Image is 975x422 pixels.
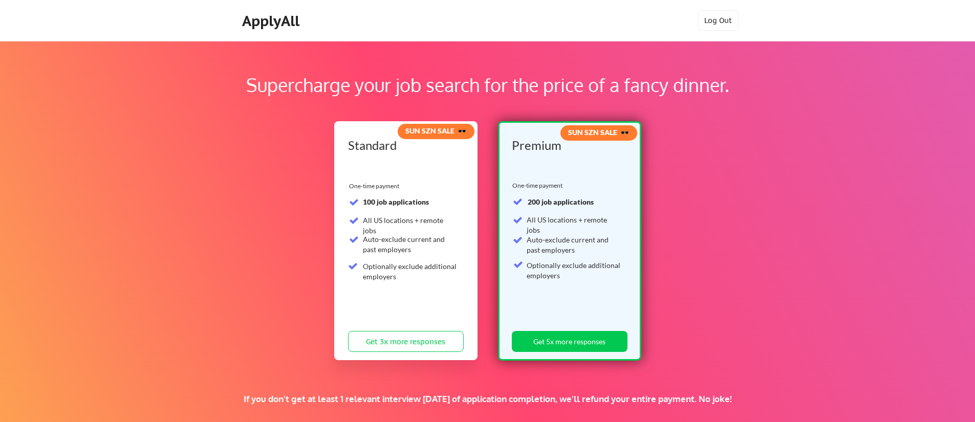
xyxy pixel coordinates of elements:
[512,331,627,352] button: Get 5x more responses
[527,235,621,255] div: Auto-exclude current and past employers
[512,139,624,151] div: Premium
[512,182,566,190] div: One-time payment
[363,197,429,206] strong: 100 job applications
[66,71,909,99] div: Supercharge your job search for the price of a fancy dinner.
[178,393,797,405] div: If you don't get at least 1 relevant interview [DATE] of application completion, we'll refund you...
[528,197,594,206] strong: 200 job applications
[363,215,458,235] div: All US locations + remote jobs
[405,126,466,135] strong: SUN SZN SALE 🕶️
[698,10,739,31] button: Log Out
[568,128,629,137] strong: SUN SZN SALE 🕶️
[348,331,464,352] button: Get 3x more responses
[363,234,458,254] div: Auto-exclude current and past employers
[363,261,458,281] div: Optionally exclude additional employers
[348,139,460,151] div: Standard
[527,260,621,280] div: Optionally exclude additional employers
[527,215,621,235] div: All US locations + remote jobs
[349,182,402,190] div: One-time payment
[242,12,302,30] div: ApplyAll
